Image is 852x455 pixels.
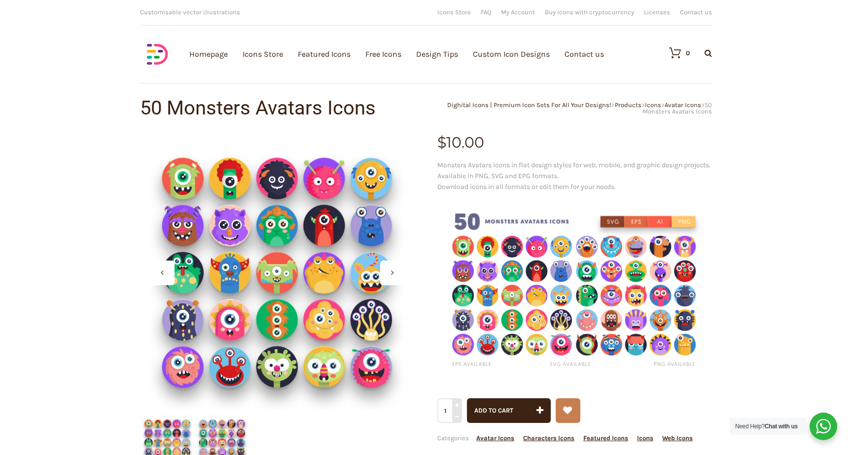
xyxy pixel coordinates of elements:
a: Buy icons with cryptocurrency [545,9,634,15]
img: Monsters Avatars icons png/svg/eps [437,199,712,382]
a: Products [615,101,641,109]
button: Add to cart [467,398,551,423]
a: FAQ [481,9,491,15]
a: Avatar Icons [476,434,514,442]
a: 0 [659,47,690,59]
strong: Chat with us [765,423,798,430]
span: Categories [437,434,693,442]
span: Customisable vector illustrations [140,8,240,16]
a: Icons Store [437,9,471,15]
img: Monsters-Avatars-Icons_ Shop-2 [140,135,415,410]
div: 0 [686,50,690,56]
p: Monsters Avatars icons in flat design styles for web, mobile, and graphic design projects. Availa... [437,160,712,192]
a: Dighital Icons | Premium Icon Sets For All Your Designs! [447,101,611,109]
input: Qty [437,398,461,423]
a: Licenses [644,9,670,15]
span: Add to cart [474,407,513,414]
h1: 50 Monsters Avatars Icons [140,98,426,118]
a: Icons [645,101,661,109]
span: $ [437,133,446,152]
bdi: 10.00 [437,133,484,152]
a: Characters Icons [523,434,574,442]
a: Avatar Icons [665,101,701,109]
div: > > > > [426,102,712,114]
span: Need Help? [735,423,798,430]
a: Icons [637,434,653,442]
a: My Account [501,9,535,15]
span: 50 Monsters Avatars Icons [642,101,712,115]
a: Web Icons [662,434,693,442]
a: Featured Icons [583,434,628,442]
a: Contact us [680,9,712,15]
